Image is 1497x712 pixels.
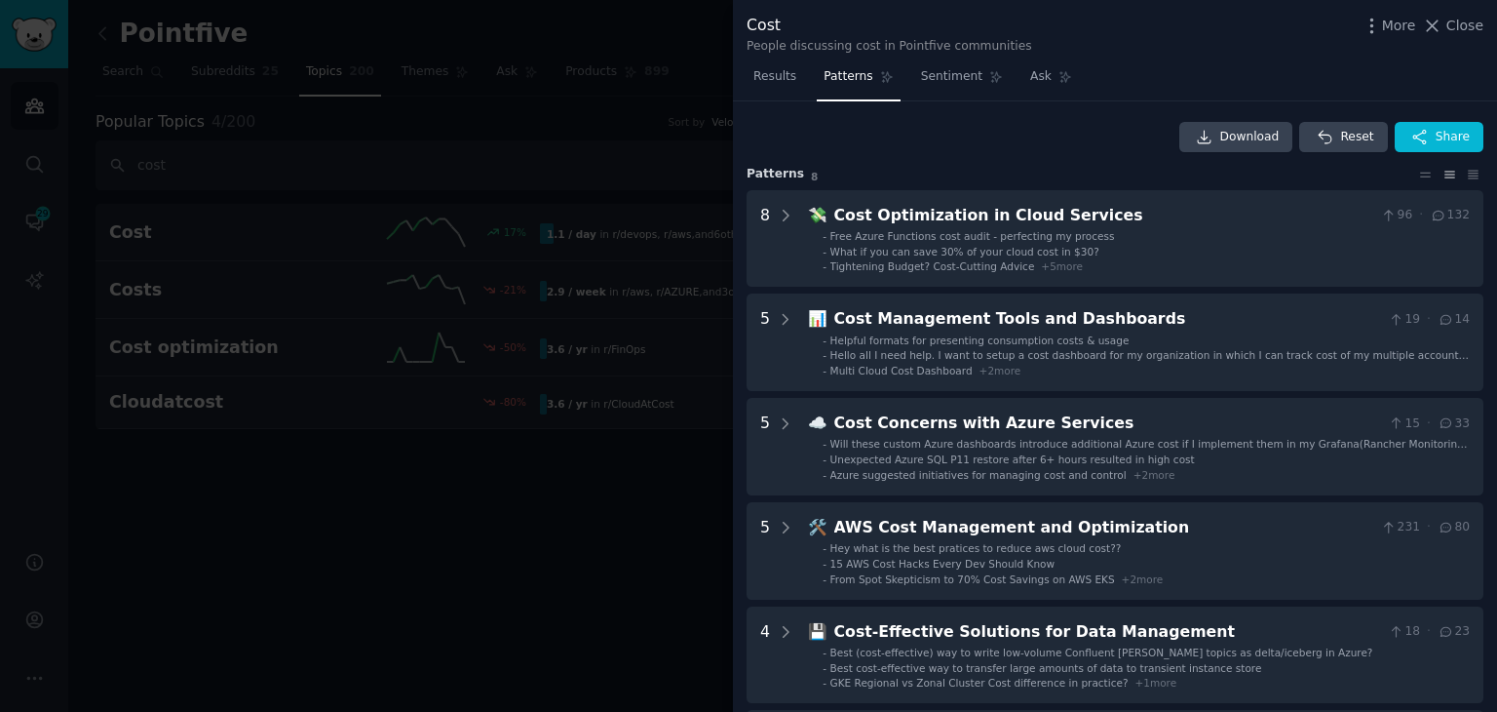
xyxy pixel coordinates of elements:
[921,68,982,86] span: Sentiment
[760,204,770,274] div: 8
[1446,16,1483,36] span: Close
[817,61,900,101] a: Patterns
[808,518,827,536] span: 🛠️
[823,245,826,258] div: -
[808,622,827,641] span: 💾
[1340,129,1373,146] span: Reset
[823,661,826,675] div: -
[760,620,770,691] div: 4
[823,557,826,571] div: -
[830,542,1122,554] span: Hey what is the best pratices to reduce aws cloud cost??
[1134,677,1176,689] span: + 1 more
[1419,207,1423,224] span: ·
[824,68,872,86] span: Patterns
[830,677,1129,689] span: GKE Regional vs Zonal Cluster Cost difference in practice?
[760,307,770,377] div: 5
[1382,16,1416,36] span: More
[1395,122,1483,153] button: Share
[808,414,827,432] span: ☁️
[823,541,826,555] div: -
[830,454,1195,465] span: Unexpected Azure SQL P11 restore after 6+ hours resulted in high cost
[823,437,826,451] div: -
[834,204,1374,228] div: Cost Optimization in Cloud Services
[1430,207,1470,224] span: 132
[1427,623,1431,641] span: ·
[1179,122,1293,153] a: Download
[823,573,826,586] div: -
[808,206,827,224] span: 💸
[747,61,803,101] a: Results
[1041,260,1083,272] span: + 5 more
[823,676,826,690] div: -
[1422,16,1483,36] button: Close
[830,260,1035,272] span: Tightening Budget? Cost-Cutting Advice
[1023,61,1079,101] a: Ask
[823,259,826,273] div: -
[808,309,827,328] span: 📊
[979,365,1021,376] span: + 2 more
[823,364,826,377] div: -
[1436,129,1470,146] span: Share
[1438,519,1470,536] span: 80
[830,574,1115,585] span: From Spot Skepticism to 70% Cost Savings on AWS EKS
[1133,469,1175,481] span: + 2 more
[834,620,1381,645] div: Cost-Effective Solutions for Data Management
[1362,16,1416,36] button: More
[834,307,1381,332] div: Cost Management Tools and Dashboards
[1438,415,1470,433] span: 33
[1122,574,1164,585] span: + 2 more
[830,662,1262,674] span: Best cost-effective way to transfer large amounts of data to transient instance store
[1438,311,1470,329] span: 14
[747,14,1032,38] div: Cost
[914,61,1010,101] a: Sentiment
[830,335,1130,346] span: Helpful formats for presenting consumption costs & usage
[830,558,1056,570] span: 15 AWS Cost Hacks Every Dev Should Know
[830,246,1099,257] span: What if you can save 30% of your cloud cost in $30?
[1380,519,1420,536] span: 231
[1380,207,1412,224] span: 96
[811,171,818,182] span: 8
[1388,415,1420,433] span: 15
[1220,129,1280,146] span: Download
[823,229,826,243] div: -
[830,230,1115,242] span: Free Azure Functions cost audit - perfecting my process
[1030,68,1052,86] span: Ask
[760,412,770,482] div: 5
[747,166,804,183] span: Pattern s
[823,334,826,347] div: -
[830,349,1469,388] span: Hello all I need help. I want to setup a cost dashboard for my organization in which I can track ...
[834,412,1381,436] div: Cost Concerns with Azure Services
[1427,311,1431,329] span: ·
[823,453,826,466] div: -
[753,68,796,86] span: Results
[823,468,826,482] div: -
[823,348,826,362] div: -
[823,646,826,659] div: -
[830,647,1373,658] span: Best (cost-effective) way to write low-volume Confluent [PERSON_NAME] topics as delta/iceberg in ...
[830,438,1468,463] span: Will these custom Azure dashboards introduce additional Azure cost if I implement them in my Graf...
[1438,623,1470,641] span: 23
[747,38,1032,56] div: People discussing cost in Pointfive communities
[1299,122,1387,153] button: Reset
[830,469,1127,481] span: Azure suggested initiatives for managing cost and control
[1388,623,1420,641] span: 18
[830,365,973,376] span: Multi Cloud Cost Dashboard
[834,516,1374,540] div: AWS Cost Management and Optimization
[1427,415,1431,433] span: ·
[1427,519,1431,536] span: ·
[1388,311,1420,329] span: 19
[760,516,770,586] div: 5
